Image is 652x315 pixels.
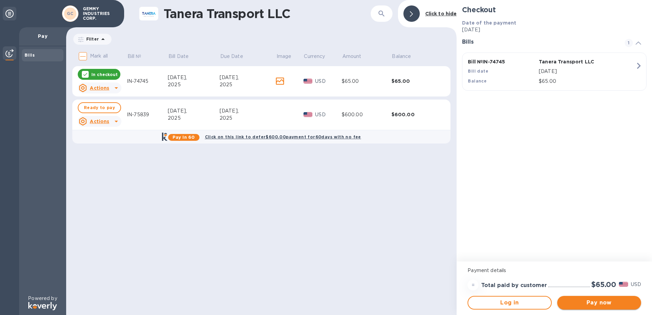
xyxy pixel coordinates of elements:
[168,115,220,122] div: 2025
[220,53,252,60] span: Due Date
[539,58,607,65] p: Tanera Transport LLC
[164,6,342,21] h1: Tanera Transport LLC
[315,111,342,118] p: USD
[539,68,635,75] p: [DATE]
[468,58,536,65] p: Bill № IN-74745
[619,282,628,287] img: USD
[315,78,342,85] p: USD
[168,74,220,81] div: [DATE],
[67,11,74,16] b: GC
[28,295,57,302] p: Powered by
[468,69,488,74] b: Bill date
[468,280,478,290] div: =
[304,53,325,60] p: Currency
[391,78,441,85] div: $65.00
[462,39,617,45] h3: Bills
[168,81,220,88] div: 2025
[392,53,411,60] p: Balance
[468,296,551,310] button: Log in
[25,33,61,40] p: Pay
[127,78,168,85] div: IN-74745
[90,52,108,60] p: Mark all
[220,74,276,81] div: [DATE],
[303,112,313,117] img: USD
[303,79,313,84] img: USD
[83,6,117,21] p: GEMMY INDUSTRIES CORP.
[128,53,142,60] p: Bill №
[462,26,647,33] p: [DATE]
[277,53,292,60] p: Image
[205,134,361,139] b: Click on this link to defer $600.00 payment for 60 days with no fee
[78,102,121,113] button: Ready to pay
[631,281,641,288] p: USD
[591,280,616,289] h2: $65.00
[220,115,276,122] div: 2025
[462,52,647,91] button: Bill №IN-74745Tanera Transport LLCBill date[DATE]Balance$65.00
[462,5,647,14] h2: Checkout
[168,107,220,115] div: [DATE],
[84,36,99,42] p: Filter
[392,53,420,60] span: Balance
[391,111,441,118] div: $600.00
[625,39,633,47] span: 1
[127,111,168,118] div: IN-75839
[425,11,457,16] b: Click to hide
[220,53,243,60] p: Due Date
[563,299,636,307] span: Pay now
[539,78,635,85] p: $65.00
[462,20,516,26] b: Date of the payment
[220,107,276,115] div: [DATE],
[25,52,35,58] b: Bills
[168,53,197,60] span: Bill Date
[342,53,361,60] p: Amount
[84,104,115,112] span: Ready to pay
[90,85,109,91] u: Actions
[220,81,276,88] div: 2025
[468,267,641,274] p: Payment details
[468,78,487,84] b: Balance
[557,296,641,310] button: Pay now
[481,282,547,289] h3: Total paid by customer
[128,53,150,60] span: Bill №
[342,78,391,85] div: $65.00
[91,72,118,77] p: In checkout
[168,53,189,60] p: Bill Date
[173,135,195,140] b: Pay in 60
[474,299,545,307] span: Log in
[28,302,57,310] img: Logo
[342,111,391,118] div: $600.00
[342,53,370,60] span: Amount
[90,119,109,124] u: Actions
